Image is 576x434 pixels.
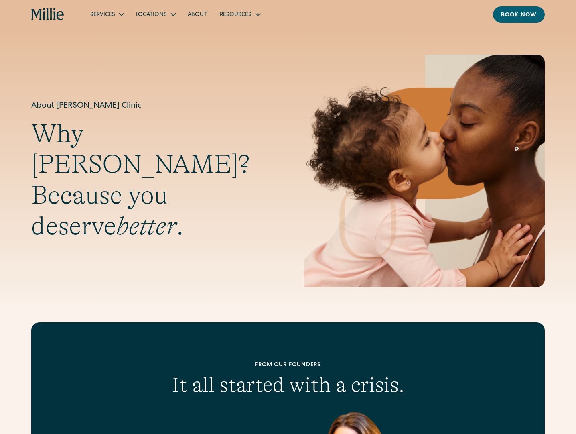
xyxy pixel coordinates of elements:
[304,55,545,287] img: Mother and baby sharing a kiss, highlighting the emotional bond and nurturing care at the heart o...
[136,11,167,19] div: Locations
[130,8,181,21] div: Locations
[31,100,272,112] h1: About [PERSON_NAME] Clinic
[181,8,213,21] a: About
[501,11,537,20] div: Book now
[84,8,130,21] div: Services
[220,11,251,19] div: Resources
[31,118,272,242] h2: Why [PERSON_NAME]? Because you deserve .
[83,361,493,369] div: From our founders
[493,6,545,23] a: Book now
[31,8,65,21] a: home
[116,212,176,240] em: better
[90,11,115,19] div: Services
[213,8,266,21] div: Resources
[83,373,493,397] h2: It all started with a crisis.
